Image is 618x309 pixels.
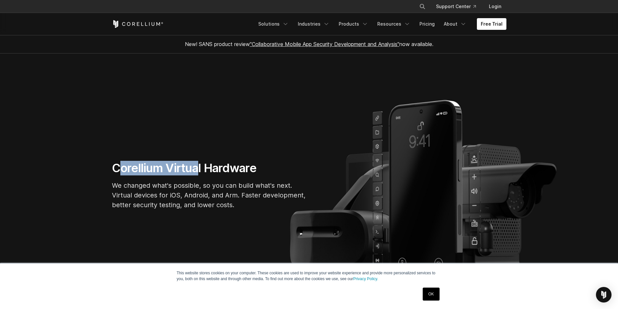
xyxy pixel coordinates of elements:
[112,181,307,210] p: We changed what's possible, so you can build what's next. Virtual devices for iOS, Android, and A...
[335,18,372,30] a: Products
[477,18,506,30] a: Free Trial
[411,1,506,12] div: Navigation Menu
[185,41,433,47] span: New! SANS product review now available.
[112,161,307,175] h1: Corellium Virtual Hardware
[250,41,399,47] a: "Collaborative Mobile App Security Development and Analysis"
[416,18,439,30] a: Pricing
[484,1,506,12] a: Login
[431,1,481,12] a: Support Center
[373,18,414,30] a: Resources
[254,18,506,30] div: Navigation Menu
[353,277,378,281] a: Privacy Policy.
[596,287,612,303] div: Open Intercom Messenger
[417,1,428,12] button: Search
[177,270,442,282] p: This website stores cookies on your computer. These cookies are used to improve your website expe...
[423,288,439,301] a: OK
[440,18,470,30] a: About
[254,18,293,30] a: Solutions
[112,20,164,28] a: Corellium Home
[294,18,333,30] a: Industries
